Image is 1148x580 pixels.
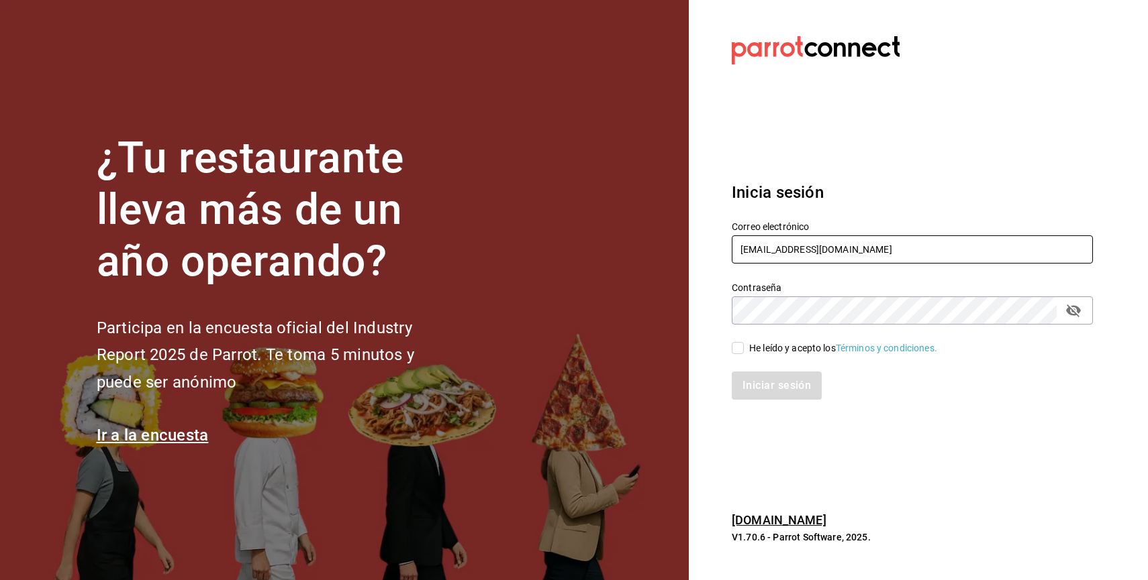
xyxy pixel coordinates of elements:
a: Términos y condiciones. [836,343,937,353]
input: Ingresa tu correo electrónico [732,235,1093,264]
h1: ¿Tu restaurante lleva más de un año operando? [97,133,459,287]
label: Contraseña [732,283,1093,292]
a: Ir a la encuesta [97,426,209,445]
a: [DOMAIN_NAME] [732,513,826,527]
p: V1.70.6 - Parrot Software, 2025. [732,530,1093,544]
h2: Participa en la encuesta oficial del Industry Report 2025 de Parrot. Te toma 5 minutos y puede se... [97,314,459,396]
h3: Inicia sesión [732,180,1093,205]
div: He leído y acepto los [749,341,937,355]
label: Correo electrónico [732,222,1093,231]
button: passwordField [1062,299,1085,322]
